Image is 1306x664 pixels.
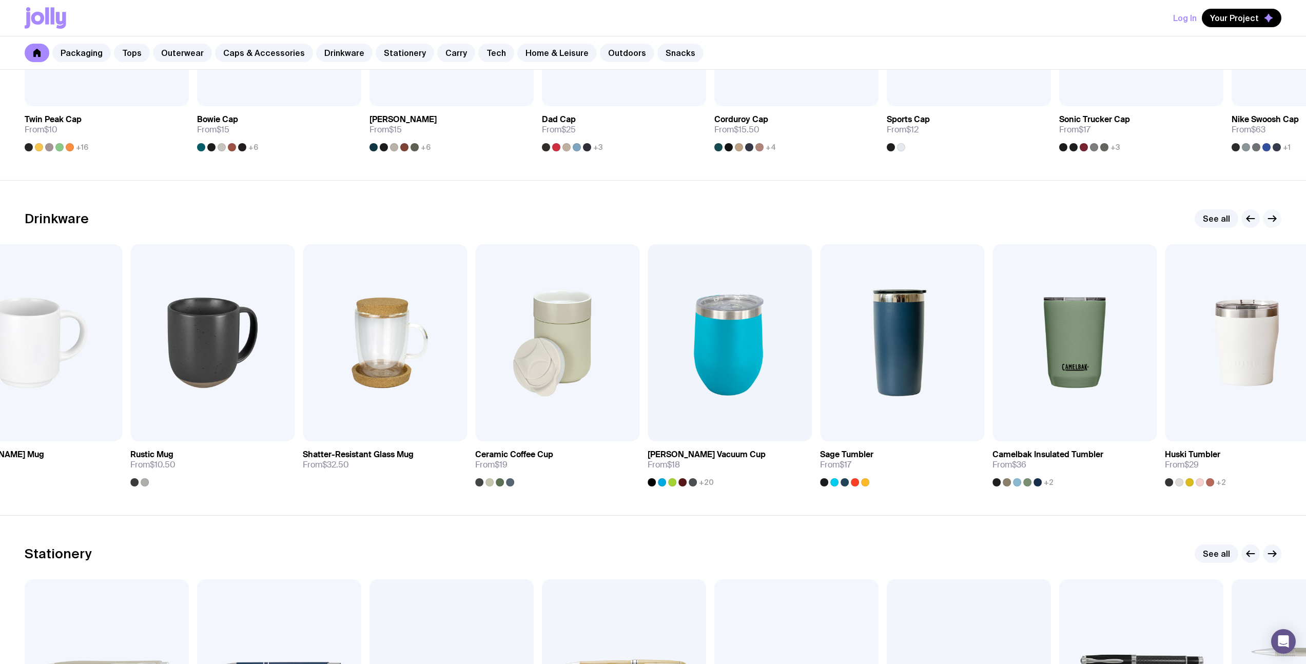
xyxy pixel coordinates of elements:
[475,441,639,486] a: Ceramic Coffee CupFrom$19
[992,460,1026,470] span: From
[153,44,212,62] a: Outerwear
[130,450,173,460] h3: Rustic Mug
[475,460,508,470] span: From
[52,44,111,62] a: Packaging
[1210,13,1259,23] span: Your Project
[667,459,680,470] span: $18
[906,124,919,135] span: $12
[714,106,879,151] a: Corduroy CapFrom$15.50+4
[1165,450,1220,460] h3: Huski Tumbler
[316,44,373,62] a: Drinkware
[820,450,873,460] h3: Sage Tumbler
[130,460,176,470] span: From
[840,459,851,470] span: $17
[25,125,57,135] span: From
[303,460,349,470] span: From
[215,44,313,62] a: Caps & Accessories
[1216,478,1226,486] span: +2
[1195,544,1238,563] a: See all
[648,450,766,460] h3: [PERSON_NAME] Vacuum Cup
[1079,124,1090,135] span: $17
[130,441,295,486] a: Rustic MugFrom$10.50
[887,114,930,125] h3: Sports Cap
[303,450,414,460] h3: Shatter-Resistant Glass Mug
[887,106,1051,151] a: Sports CapFrom$12
[887,125,919,135] span: From
[1059,106,1223,151] a: Sonic Trucker CapFrom$17+3
[475,450,553,460] h3: Ceramic Coffee Cup
[389,124,402,135] span: $15
[248,143,258,151] span: +6
[1044,478,1054,486] span: +2
[1173,9,1197,27] button: Log In
[992,450,1103,460] h3: Camelbak Insulated Tumbler
[542,114,576,125] h3: Dad Cap
[1232,114,1299,125] h3: Nike Swoosh Cap
[1271,629,1296,654] div: Open Intercom Messenger
[1165,460,1199,470] span: From
[766,143,776,151] span: +4
[517,44,597,62] a: Home & Leisure
[478,44,514,62] a: Tech
[1202,9,1281,27] button: Your Project
[25,211,89,226] h2: Drinkware
[1059,114,1130,125] h3: Sonic Trucker Cap
[495,459,508,470] span: $19
[44,124,57,135] span: $10
[369,106,534,151] a: [PERSON_NAME]From$15+6
[820,460,851,470] span: From
[197,125,229,135] span: From
[542,106,706,151] a: Dad CapFrom$25+3
[1251,124,1265,135] span: $63
[303,441,467,478] a: Shatter-Resistant Glass MugFrom$32.50
[1184,459,1199,470] span: $29
[322,459,349,470] span: $32.50
[699,478,714,486] span: +20
[150,459,176,470] span: $10.50
[1232,125,1265,135] span: From
[25,106,189,151] a: Twin Peak CapFrom$10+16
[437,44,475,62] a: Carry
[714,125,759,135] span: From
[197,106,361,151] a: Bowie CapFrom$15+6
[734,124,759,135] span: $15.50
[600,44,654,62] a: Outdoors
[648,441,812,486] a: [PERSON_NAME] Vacuum CupFrom$18+20
[648,460,680,470] span: From
[197,114,238,125] h3: Bowie Cap
[714,114,768,125] h3: Corduroy Cap
[1059,125,1090,135] span: From
[421,143,431,151] span: +6
[561,124,576,135] span: $25
[369,125,402,135] span: From
[217,124,229,135] span: $15
[1110,143,1120,151] span: +3
[657,44,704,62] a: Snacks
[369,114,437,125] h3: [PERSON_NAME]
[593,143,603,151] span: +3
[25,114,82,125] h3: Twin Peak Cap
[25,546,92,561] h2: Stationery
[1012,459,1026,470] span: $36
[76,143,88,151] span: +16
[376,44,434,62] a: Stationery
[114,44,150,62] a: Tops
[542,125,576,135] span: From
[992,441,1157,486] a: Camelbak Insulated TumblerFrom$36+2
[1195,209,1238,228] a: See all
[820,441,984,486] a: Sage TumblerFrom$17
[1283,143,1291,151] span: +1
